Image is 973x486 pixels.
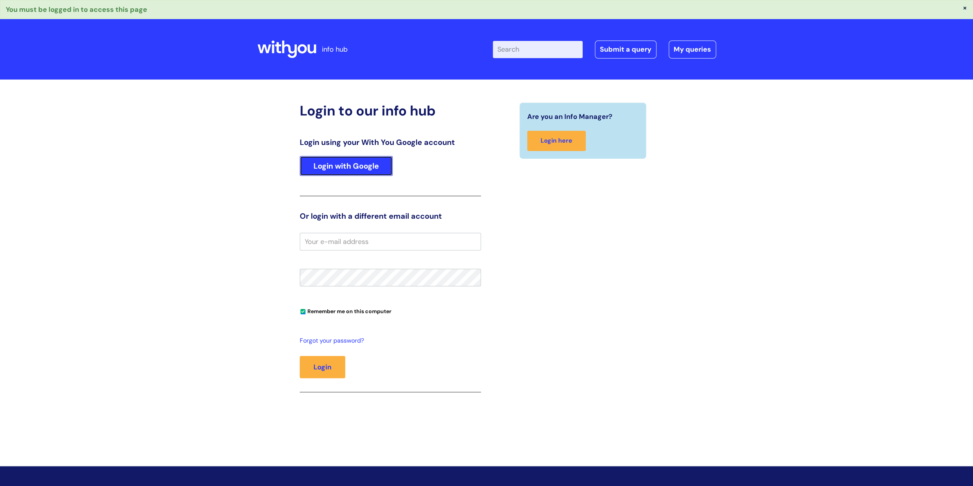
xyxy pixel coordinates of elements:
[493,41,583,58] input: Search
[669,41,716,58] a: My queries
[963,4,967,11] button: ×
[595,41,656,58] a: Submit a query
[300,211,481,221] h3: Or login with a different email account
[300,233,481,250] input: Your e-mail address
[300,156,393,176] a: Login with Google
[300,138,481,147] h3: Login using your With You Google account
[300,356,345,378] button: Login
[322,43,348,55] p: info hub
[300,335,477,346] a: Forgot your password?
[527,111,612,123] span: Are you an Info Manager?
[300,102,481,119] h2: Login to our info hub
[300,306,391,315] label: Remember me on this computer
[300,305,481,317] div: You can uncheck this option if you're logging in from a shared device
[301,309,305,314] input: Remember me on this computer
[527,131,586,151] a: Login here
